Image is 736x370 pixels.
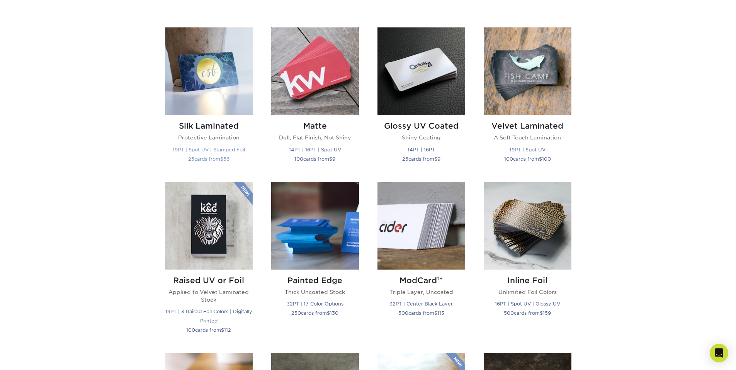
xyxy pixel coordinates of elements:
[504,156,513,162] span: 100
[377,27,465,172] a: Glossy UV Coated Business Cards Glossy UV Coated Shiny Coating 14PT | 16PT 25cards from$9
[165,182,253,270] img: Raised UV or Foil Business Cards
[510,147,546,153] small: 19PT | Spot UV
[165,309,252,324] small: 19PT | 3 Raised Foil Colors | Digitally Printed
[543,310,551,316] span: 159
[540,310,543,316] span: $
[710,344,728,362] div: Open Intercom Messenger
[377,182,465,344] a: ModCard™ Business Cards ModCard™ Triple Layer, Uncoated 32PT | Center Black Layer 500cards from$113
[233,182,253,205] img: New Product
[434,156,437,162] span: $
[271,121,359,131] h2: Matte
[484,276,571,285] h2: Inline Foil
[271,27,359,172] a: Matte Business Cards Matte Dull, Flat Finish, Not Shiny 14PT | 16PT | Spot UV 100cards from$9
[434,310,437,316] span: $
[186,327,231,333] small: cards from
[504,310,551,316] small: cards from
[402,156,408,162] span: 25
[165,182,253,344] a: Raised UV or Foil Business Cards Raised UV or Foil Applied to Velvet Laminated Stock 19PT | 3 Rai...
[402,156,440,162] small: cards from
[329,156,332,162] span: $
[224,327,231,333] span: 112
[484,121,571,131] h2: Velvet Laminated
[327,310,330,316] span: $
[165,121,253,131] h2: Silk Laminated
[271,276,359,285] h2: Painted Edge
[291,310,301,316] span: 250
[291,310,338,316] small: cards from
[165,134,253,141] p: Protective Lamination
[504,156,551,162] small: cards from
[165,27,253,115] img: Silk Laminated Business Cards
[289,147,341,153] small: 14PT | 16PT | Spot UV
[377,276,465,285] h2: ModCard™
[504,310,514,316] span: 500
[377,27,465,115] img: Glossy UV Coated Business Cards
[377,288,465,296] p: Triple Layer, Uncoated
[484,182,571,344] a: Inline Foil Business Cards Inline Foil Unlimited Foil Colors 16PT | Spot UV | Glossy UV 500cards ...
[173,147,245,153] small: 19PT | Spot UV | Stamped Foil
[398,310,408,316] span: 500
[398,310,444,316] small: cards from
[495,301,560,307] small: 16PT | Spot UV | Glossy UV
[188,156,194,162] span: 25
[437,310,444,316] span: 113
[408,147,435,153] small: 14PT | 16PT
[220,156,223,162] span: $
[484,134,571,141] p: A Soft Touch Lamination
[484,288,571,296] p: Unlimited Foil Colors
[271,182,359,344] a: Painted Edge Business Cards Painted Edge Thick Uncoated Stock 32PT | 17 Color Options 250cards fr...
[484,182,571,270] img: Inline Foil Business Cards
[539,156,542,162] span: $
[484,27,571,115] img: Velvet Laminated Business Cards
[389,301,453,307] small: 32PT | Center Black Layer
[377,121,465,131] h2: Glossy UV Coated
[271,27,359,115] img: Matte Business Cards
[165,27,253,172] a: Silk Laminated Business Cards Silk Laminated Protective Lamination 19PT | Spot UV | Stamped Foil ...
[542,156,551,162] span: 100
[271,182,359,270] img: Painted Edge Business Cards
[165,276,253,285] h2: Raised UV or Foil
[221,327,224,333] span: $
[271,288,359,296] p: Thick Uncoated Stock
[186,327,195,333] span: 100
[437,156,440,162] span: 9
[330,310,338,316] span: 130
[377,182,465,270] img: ModCard™ Business Cards
[332,156,335,162] span: 9
[294,156,303,162] span: 100
[223,156,229,162] span: 56
[165,288,253,304] p: Applied to Velvet Laminated Stock
[271,134,359,141] p: Dull, Flat Finish, Not Shiny
[294,156,335,162] small: cards from
[188,156,229,162] small: cards from
[484,27,571,172] a: Velvet Laminated Business Cards Velvet Laminated A Soft Touch Lamination 19PT | Spot UV 100cards ...
[287,301,343,307] small: 32PT | 17 Color Options
[377,134,465,141] p: Shiny Coating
